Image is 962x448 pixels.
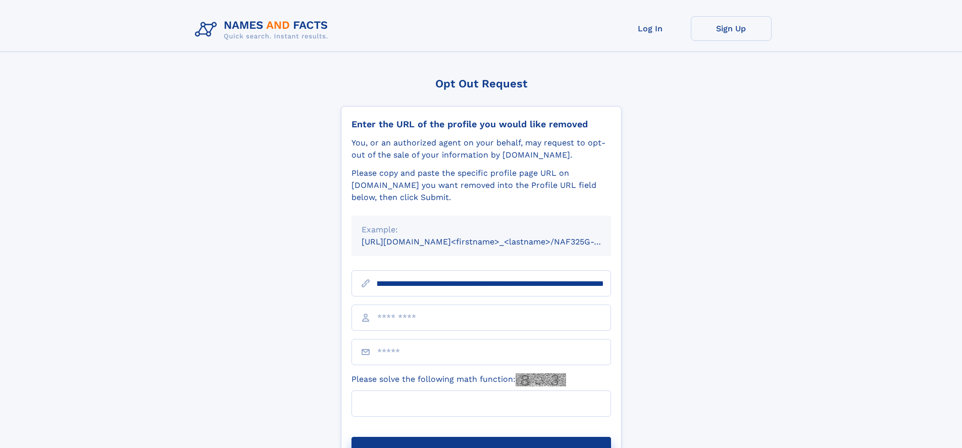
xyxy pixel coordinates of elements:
[341,77,622,90] div: Opt Out Request
[351,119,611,130] div: Enter the URL of the profile you would like removed
[362,237,630,246] small: [URL][DOMAIN_NAME]<firstname>_<lastname>/NAF325G-xxxxxxxx
[691,16,772,41] a: Sign Up
[351,137,611,161] div: You, or an authorized agent on your behalf, may request to opt-out of the sale of your informatio...
[351,167,611,204] div: Please copy and paste the specific profile page URL on [DOMAIN_NAME] you want removed into the Pr...
[351,373,566,386] label: Please solve the following math function:
[191,16,336,43] img: Logo Names and Facts
[362,224,601,236] div: Example:
[610,16,691,41] a: Log In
